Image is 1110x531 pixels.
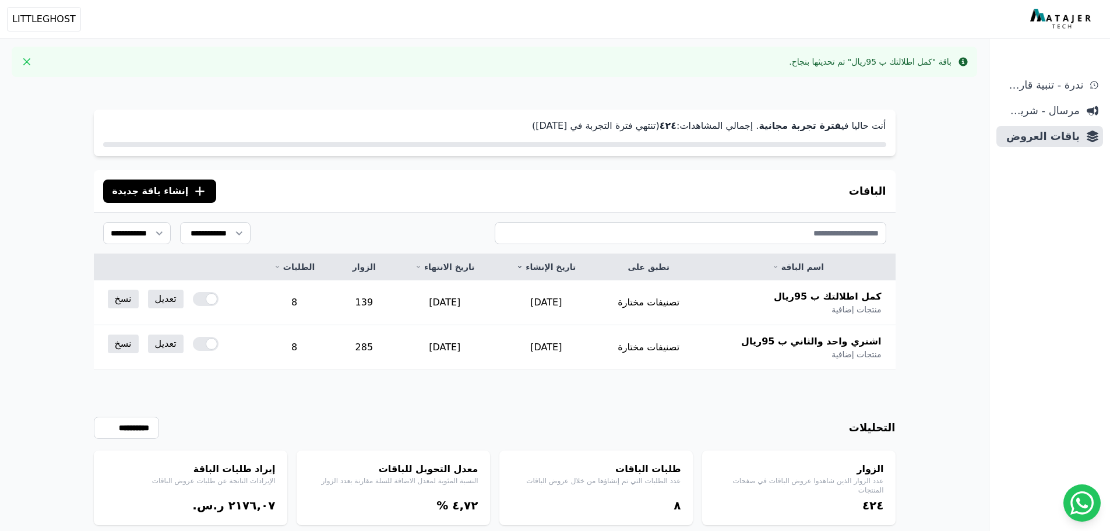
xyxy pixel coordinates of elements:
[103,180,217,203] button: إنشاء باقة جديدة
[7,7,81,31] button: LITTLEGHOST
[12,12,76,26] span: LITTLEGHOST
[254,280,334,325] td: 8
[105,476,276,486] p: الإيرادات الناتجة عن طلبات عروض الباقات
[436,498,448,512] span: %
[714,497,884,514] div: ٤٢٤
[759,120,841,131] strong: فترة تجربة مجانية
[831,349,881,360] span: منتجات إضافية
[597,280,700,325] td: تصنيفات مختارة
[254,325,334,370] td: 8
[1030,9,1094,30] img: MatajerTech Logo
[511,462,681,476] h4: طلبات الباقات
[112,184,189,198] span: إنشاء باقة جديدة
[831,304,881,315] span: منتجات إضافية
[511,476,681,486] p: عدد الطلبات التي تم إنشاؤها من خلال عروض الباقات
[495,325,597,370] td: [DATE]
[103,119,886,133] p: أنت حاليا في . إجمالي المشاهدات: (تنتهي فترة التجربة في [DATE])
[714,476,884,495] p: عدد الزوار الذين شاهدوا عروض الباقات في صفحات المنتجات
[849,183,886,199] h3: الباقات
[741,335,881,349] span: اشتري واحد والثاني ب 95ريال
[308,462,478,476] h4: معدل التحويل للباقات
[1001,103,1080,119] span: مرسال - شريط دعاية
[17,52,36,71] button: Close
[228,498,276,512] bdi: ٢١٧٦,۰٧
[495,280,597,325] td: [DATE]
[1001,128,1080,145] span: باقات العروض
[334,280,394,325] td: 139
[660,120,676,131] strong: ٤٢٤
[849,420,896,436] h3: التحليلات
[452,498,478,512] bdi: ٤,٧٢
[509,261,583,273] a: تاريخ الإنشاء
[774,290,882,304] span: كمل اطلالتك ب 95ريال
[1001,77,1083,93] span: ندرة - تنبية قارب علي النفاذ
[714,261,881,273] a: اسم الباقة
[408,261,482,273] a: تاريخ الانتهاء
[148,290,184,308] a: تعديل
[148,335,184,353] a: تعديل
[511,497,681,514] div: ٨
[597,325,700,370] td: تصنيفات مختارة
[394,325,496,370] td: [DATE]
[394,280,496,325] td: [DATE]
[334,254,394,280] th: الزوار
[108,335,139,353] a: نسخ
[105,462,276,476] h4: إيراد طلبات الباقة
[334,325,394,370] td: 285
[308,476,478,486] p: النسبة المئوية لمعدل الاضافة للسلة مقارنة بعدد الزوار
[268,261,320,273] a: الطلبات
[192,498,224,512] span: ر.س.
[714,462,884,476] h4: الزوار
[597,254,700,280] th: تطبق على
[108,290,139,308] a: نسخ
[789,56,952,68] div: باقة "كمل اطلالتك ب 95ريال" تم تحديثها بنجاح.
